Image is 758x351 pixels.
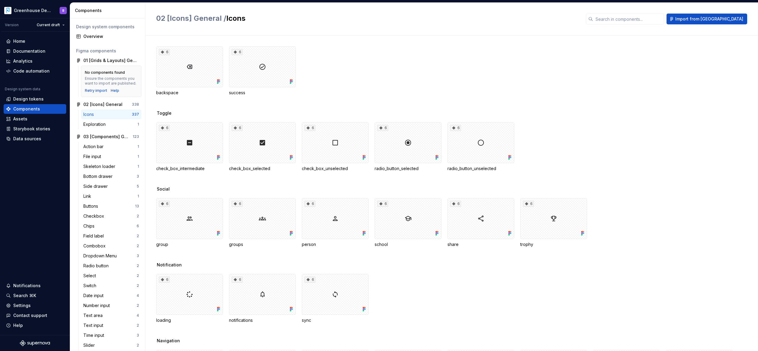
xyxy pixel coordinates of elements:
[156,90,223,96] div: backspace
[520,198,587,247] div: 6trophy
[4,311,66,320] button: Contact support
[83,253,119,259] div: Dropdown Menu
[156,241,223,247] div: group
[13,116,27,122] div: Assets
[13,96,44,102] div: Design tokens
[4,7,11,14] img: ce3da58b-09f1-4b11-bdcf-ba8b08532bb7.png
[523,201,534,207] div: 6
[83,101,122,107] div: 02 [Icons] General
[13,38,25,44] div: Home
[83,243,108,249] div: Combobox
[75,8,143,14] div: Components
[4,46,66,56] a: Documentation
[159,201,170,207] div: 6
[83,144,106,150] div: Action bar
[81,301,141,310] a: Number input2
[138,194,139,199] div: 1
[81,251,141,261] a: Dropdown Menu3
[132,112,139,117] div: 337
[229,46,296,96] div: 6success
[74,132,141,141] a: 03 [Components] General123
[81,110,141,119] a: Icons337
[83,303,112,309] div: Number input
[377,125,388,131] div: 6
[81,120,141,129] a: Exploration1
[137,263,139,268] div: 2
[159,49,170,55] div: 6
[81,221,141,231] a: Chips6
[83,163,118,169] div: Skeleton loader
[4,301,66,310] a: Settings
[137,214,139,219] div: 2
[132,102,139,107] div: 338
[302,274,369,323] div: 6sync
[667,14,747,24] button: Import from [GEOGRAPHIC_DATA]
[450,201,461,207] div: 6
[76,24,139,30] div: Design system components
[5,87,40,92] div: Design system data
[447,166,514,172] div: radio_button_unselected
[138,154,139,159] div: 1
[302,166,369,172] div: check_box_unselected
[83,121,108,127] div: Exploration
[137,333,139,338] div: 3
[83,213,107,219] div: Checkbox
[137,244,139,248] div: 2
[156,14,226,23] span: 02 [Icons] General /
[13,293,36,299] div: Search ⌘K
[447,198,514,247] div: 6share
[229,166,296,172] div: check_box_selected
[229,198,296,247] div: 6groups
[111,88,119,93] a: Help
[14,8,52,14] div: Greenhouse Design System
[81,311,141,320] a: Text area4
[137,234,139,238] div: 2
[13,136,41,142] div: Data sources
[137,303,139,308] div: 2
[81,172,141,181] a: Bottom drawer3
[85,76,138,86] div: Ensure the components you want to import are published.
[83,342,97,348] div: Slider
[137,184,139,189] div: 5
[81,201,141,211] a: Buttons13
[83,111,96,117] div: Icons
[138,164,139,169] div: 1
[83,263,111,269] div: Radio button
[37,23,60,27] span: Current draft
[83,332,107,338] div: Time input
[156,274,223,323] div: 6loading
[4,94,66,104] a: Design tokens
[13,283,41,289] div: Notifications
[81,191,141,201] a: Link1
[83,183,110,189] div: Side drawer
[1,4,69,17] button: Greenhouse Design SystemB
[81,182,141,191] a: Side drawer5
[83,134,128,140] div: 03 [Components] General
[81,331,141,340] a: Time input3
[4,134,66,144] a: Data sources
[81,211,141,221] a: Checkbox2
[156,166,223,172] div: check_box_intermediate
[375,166,441,172] div: radio_button_selected
[229,241,296,247] div: groups
[447,122,514,172] div: 6radio_button_unselected
[229,90,296,96] div: success
[302,122,369,172] div: 6check_box_unselected
[302,198,369,247] div: 6person
[302,241,369,247] div: person
[85,88,107,93] button: Retry import
[137,293,139,298] div: 4
[76,48,139,54] div: Figma components
[4,124,66,134] a: Storybook stories
[81,261,141,271] a: Radio button2
[135,204,139,209] div: 13
[305,201,315,207] div: 6
[232,201,243,207] div: 6
[137,224,139,228] div: 6
[81,162,141,171] a: Skeleton loader1
[13,126,50,132] div: Storybook stories
[138,144,139,149] div: 1
[83,273,98,279] div: Select
[302,317,369,323] div: sync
